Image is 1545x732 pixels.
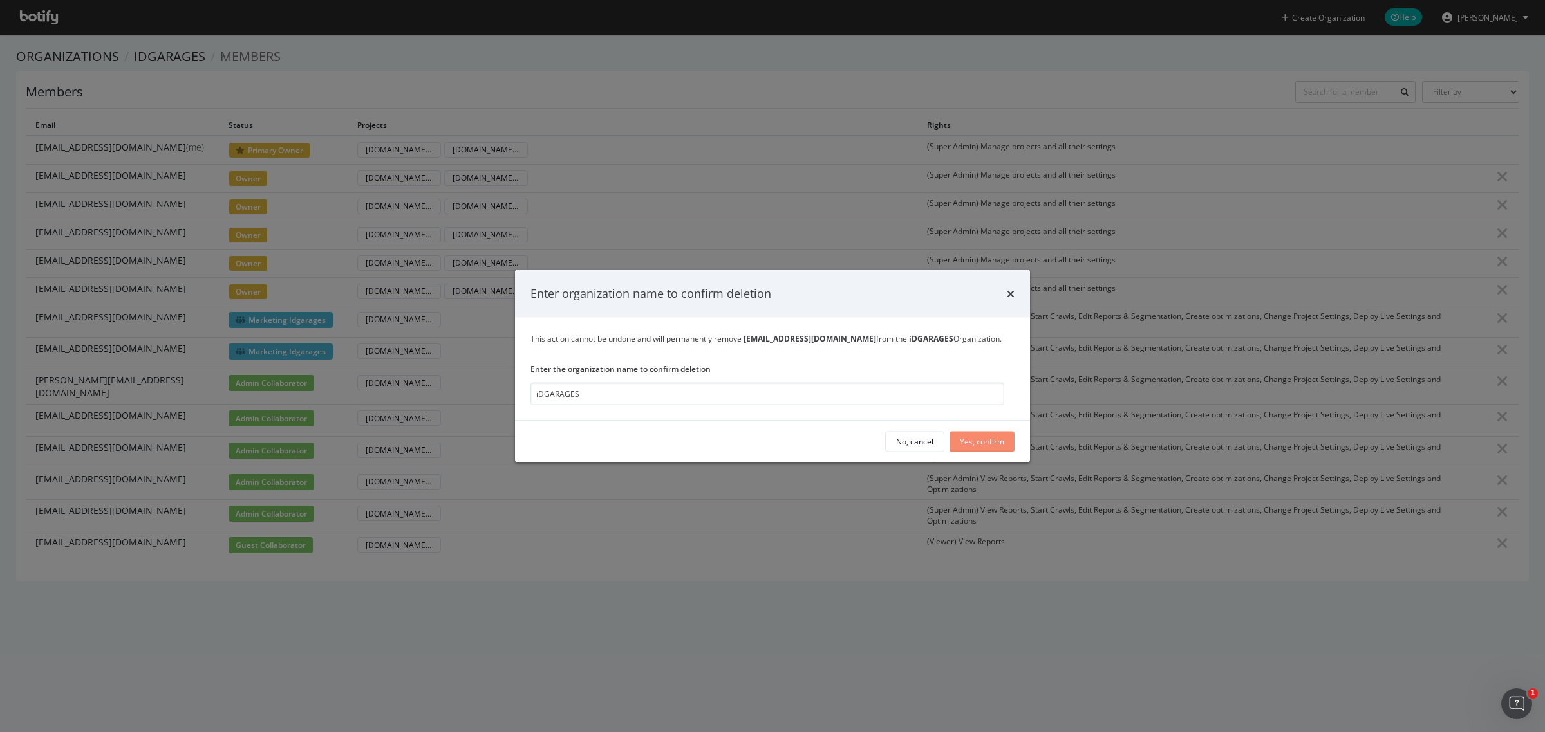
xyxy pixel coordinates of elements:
[1007,286,1015,302] div: times
[896,436,933,447] div: No, cancel
[744,333,876,343] b: [EMAIL_ADDRESS][DOMAIN_NAME]
[515,270,1030,462] div: modal
[1528,688,1538,699] span: 1
[530,333,1015,343] div: This action cannot be undone and will permanently remove from the Organization.
[530,286,771,302] div: Enter organization name to confirm deletion
[1501,688,1532,719] iframe: Intercom live chat
[950,431,1015,452] button: Yes, confirm
[530,363,1004,374] label: Enter the organization name to confirm deletion
[960,436,1004,447] div: Yes, confirm
[530,382,1004,405] input: iDGARAGES
[885,431,944,452] button: No, cancel
[909,333,953,343] b: iDGARAGES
